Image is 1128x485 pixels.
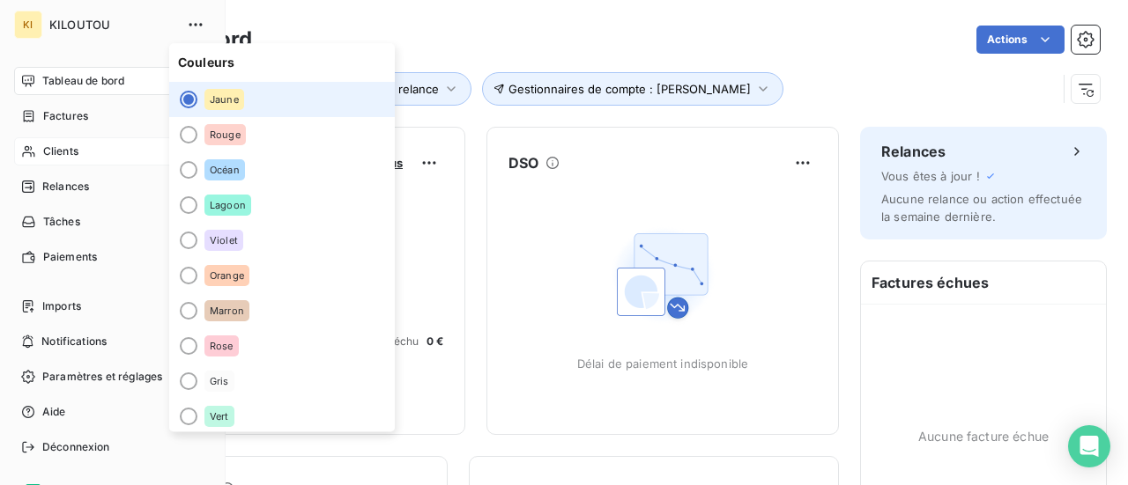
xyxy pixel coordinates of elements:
span: Vous êtes à jour ! [881,169,980,183]
h6: DSO [508,152,538,173]
span: Aide [42,404,66,420]
span: Gestionnaires de compte : [PERSON_NAME] [508,82,751,96]
span: Aucune relance ou action effectuée la semaine dernière. [881,192,1082,224]
span: Marron [210,305,244,316]
button: Gestionnaires de compte : [PERSON_NAME] [482,72,783,106]
span: Paramètres et réglages [42,369,162,385]
span: Jaune [210,94,239,105]
span: Déconnexion [42,439,110,455]
span: Océan [210,165,240,175]
button: Actions [976,26,1065,54]
div: KI [14,11,42,39]
span: Rouge [210,129,241,140]
span: Tableau de bord [42,73,124,89]
span: Notifications [41,334,107,349]
span: Factures [43,108,88,124]
span: Délai de paiement indisponible [577,356,749,371]
span: Aucune facture échue [918,427,1049,445]
span: Imports [42,298,81,314]
span: KILOUTOU [49,18,176,32]
span: Lagoon [210,200,246,210]
span: Couleurs [169,43,395,82]
span: Orange [210,270,244,281]
span: Paiements [43,249,97,265]
div: Open Intercom Messenger [1068,425,1110,467]
span: Rose [210,341,234,351]
span: Relances [42,179,89,195]
span: Violet [210,235,238,246]
span: Clients [43,143,78,159]
h6: Factures échues [861,261,1106,304]
span: Gris [210,376,229,386]
span: 0 € [427,334,443,349]
span: Tâches [43,214,80,230]
img: Empty state [606,219,719,332]
h6: Relances [881,141,946,162]
a: Aide [14,398,211,426]
span: Vert [210,411,229,422]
